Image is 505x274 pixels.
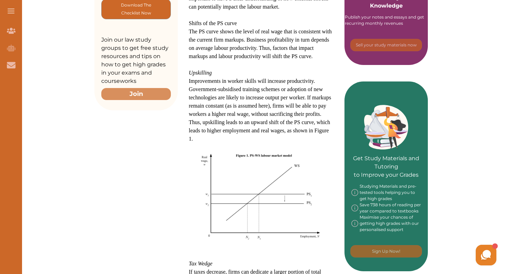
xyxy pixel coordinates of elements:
[345,14,427,26] div: Publish your notes and essays and get recurring monthly revenues
[356,42,417,48] p: Sell your study materials now
[101,88,171,100] button: Join
[101,36,171,85] p: Join our law study groups to get free study resources and tips on how to get high grades in your ...
[115,1,157,17] p: Download The Checklist Now
[351,183,358,202] img: info-img
[340,243,498,267] iframe: HelpCrunch
[189,29,332,59] span: The PS curve shows the level of real wage that is consistent with the current firm markups. Busin...
[364,105,408,150] img: Green card image
[351,214,421,233] div: Maximise your chances of getting high grades with our personalised support
[189,78,331,117] span: Improvements in worker skills will increase productivity. Government-subsidised training schemes ...
[189,111,330,142] span: igher real wage, without sacrificing their profits. Thus, upskilling leads to an upward shift of ...
[351,214,358,233] img: info-img
[351,135,421,179] p: Get Study Materials and Tutoring to Improve your Grades
[350,39,422,51] button: [object Object]
[351,202,421,214] div: Save 738 hours of reading per year compared to textbooks
[351,202,358,214] img: info-img
[189,70,212,76] span: Upskilling
[189,20,237,26] span: Shifts of the PS curve
[189,143,333,251] img: %E2%80%9EPS-WS-model-kopija.jpg
[351,183,421,202] div: Studying Materials and pre-tested tools helping you to get high grades
[189,261,213,266] span: Tax Wedge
